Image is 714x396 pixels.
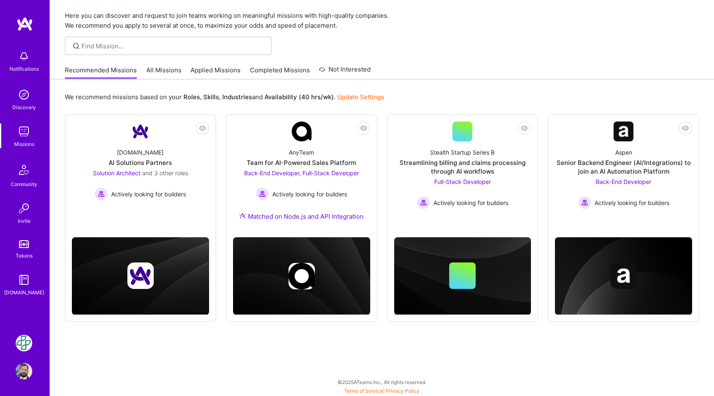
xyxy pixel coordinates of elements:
div: Team for AI-Powered Sales Platform [247,158,356,167]
div: AnyTeam [289,148,314,157]
a: User Avatar [14,363,34,379]
a: Recommended Missions [65,66,137,79]
a: Company Logo[DOMAIN_NAME]AI Solutions PartnersSolution Architect and 3 other rolesActively lookin... [72,122,209,215]
img: cover [233,237,370,315]
div: Matched on Node.js and API Integration [239,212,364,221]
img: Actively looking for builders [95,187,108,200]
span: Actively looking for builders [433,198,508,207]
div: Stealth Startup Series B [430,148,495,157]
span: Actively looking for builders [111,190,186,198]
img: Counter Health: Team for Counter Health [16,335,32,351]
img: cover [394,237,531,315]
i: icon SearchGrey [71,41,81,51]
div: Discovery [12,103,36,112]
img: Community [14,160,34,180]
i: icon EyeClosed [199,125,206,131]
img: bell [16,48,32,64]
div: AI Solutions Partners [109,158,172,167]
img: User Avatar [16,363,32,379]
div: Senior Backend Engineer (AI/Integrations) to join an AI Automation Platform [555,158,692,176]
img: discovery [16,86,32,103]
img: Actively looking for builders [256,187,269,200]
img: Company Logo [292,122,312,141]
a: Applied Missions [190,66,240,79]
input: Find Mission... [81,42,265,50]
b: Availability (40 hrs/wk) [264,93,334,101]
div: Invite [18,217,31,225]
a: Not Interested [319,64,371,79]
div: [DOMAIN_NAME] [117,148,164,157]
a: Stealth Startup Series BStreamlining billing and claims processing through AI workflowsFull-Stack... [394,122,531,215]
div: [DOMAIN_NAME] [4,288,44,297]
img: Actively looking for builders [578,196,591,209]
b: Industries [222,93,252,101]
img: Company logo [288,263,315,289]
i: icon EyeClosed [360,125,367,131]
img: teamwork [16,123,32,140]
a: Completed Missions [250,66,310,79]
div: Aspen [615,148,632,157]
span: Solution Architect [93,169,140,177]
img: logo [17,17,33,31]
img: Ateam Purple Icon [239,212,246,219]
a: Terms of Service [344,388,383,394]
img: Actively looking for builders [417,196,430,209]
a: Privacy Policy [386,388,419,394]
span: Back-End Developer, Full-Stack Developer [244,169,359,177]
a: Company LogoAnyTeamTeam for AI-Powered Sales PlatformBack-End Developer, Full-Stack Developer Act... [233,122,370,231]
b: Roles [183,93,200,101]
i: icon EyeClosed [521,125,528,131]
span: Back-End Developer [596,178,651,185]
div: Community [11,180,37,188]
span: and 3 other roles [142,169,188,177]
div: Tokens [16,251,33,260]
span: Full-Stack Developer [434,178,491,185]
i: icon EyeClosed [682,125,689,131]
div: © 2025 ATeams Inc., All rights reserved. [50,372,714,392]
img: Invite [16,200,32,217]
div: Streamlining billing and claims processing through AI workflows [394,158,531,176]
img: Company Logo [131,122,150,141]
img: Company logo [610,262,637,289]
img: Company logo [127,262,154,289]
img: cover [555,237,692,315]
a: All Missions [146,66,181,79]
span: Actively looking for builders [595,198,669,207]
a: Update Settings [337,93,384,101]
a: Company LogoAspenSenior Backend Engineer (AI/Integrations) to join an AI Automation PlatformBack-... [555,122,692,215]
img: Company Logo [614,122,633,141]
p: Here you can discover and request to join teams working on meaningful missions with high-quality ... [65,11,699,31]
b: Skills [203,93,219,101]
img: cover [72,237,209,315]
span: Actively looking for builders [272,190,347,198]
span: | [344,388,419,394]
div: Missions [14,140,34,148]
img: guide book [16,272,32,288]
div: Notifications [10,64,39,73]
img: tokens [19,240,29,248]
a: Counter Health: Team for Counter Health [14,335,34,351]
p: We recommend missions based on your , , and . [65,93,384,101]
